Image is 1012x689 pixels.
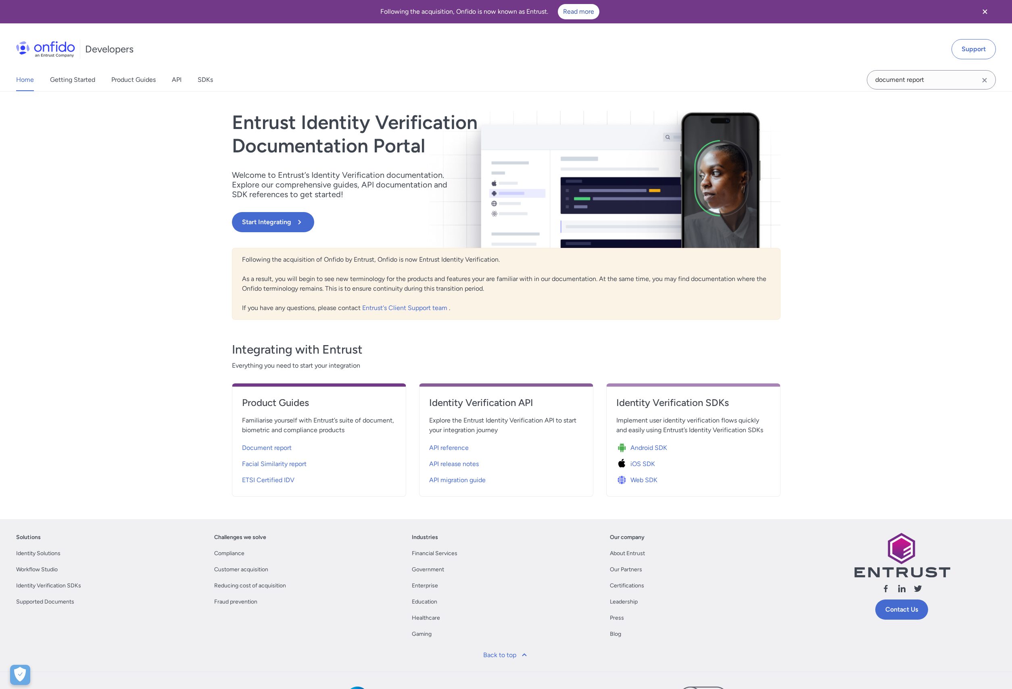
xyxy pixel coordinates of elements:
span: Android SDK [630,443,667,453]
img: Onfido Logo [16,41,75,57]
img: Icon Web SDK [616,475,630,486]
button: Open Preferences [10,665,30,685]
span: iOS SDK [630,459,655,469]
a: Education [412,597,437,607]
a: Blog [610,629,621,639]
svg: Follow us facebook [881,584,891,593]
span: Everything you need to start your integration [232,361,780,371]
a: Product Guides [111,69,156,91]
a: About Entrust [610,549,645,558]
div: Following the acquisition, Onfido is now known as Entrust. [10,4,970,19]
a: Follow us facebook [881,584,891,596]
svg: Follow us X (Twitter) [913,584,923,593]
a: Icon Android SDKAndroid SDK [616,438,770,454]
a: Workflow Studio [16,565,58,575]
a: Leadership [610,597,638,607]
a: Our Partners [610,565,642,575]
a: Our company [610,533,645,542]
input: Onfido search input field [867,70,996,90]
a: Challenges we solve [214,533,266,542]
a: Getting Started [50,69,95,91]
a: Icon iOS SDKiOS SDK [616,454,770,470]
a: Start Integrating [232,212,616,232]
span: API reference [429,443,469,453]
span: Explore the Entrust Identity Verification API to start your integration journey [429,416,583,435]
span: Web SDK [630,475,657,485]
div: Cookie Preferences [10,665,30,685]
a: API [172,69,182,91]
img: Icon iOS SDK [616,458,630,470]
h1: Developers [85,43,134,56]
img: Entrust logo [853,533,950,577]
a: SDKs [198,69,213,91]
a: ETSI Certified IDV [242,470,396,487]
a: Entrust's Client Support team [362,304,449,312]
a: Customer acquisition [214,565,268,575]
svg: Clear search field button [980,75,989,85]
h3: Integrating with Entrust [232,341,780,358]
h1: Entrust Identity Verification Documentation Portal [232,111,616,157]
a: Follow us X (Twitter) [913,584,923,596]
a: Document report [242,438,396,454]
a: Follow us linkedin [897,584,907,596]
a: Fraud prevention [214,597,257,607]
button: Start Integrating [232,212,314,232]
a: Press [610,613,624,623]
a: Certifications [610,581,644,591]
a: Solutions [16,533,41,542]
span: Facial Similarity report [242,459,307,469]
svg: Follow us linkedin [897,584,907,593]
a: Reducing cost of acquisition [214,581,286,591]
span: API release notes [429,459,479,469]
a: API reference [429,438,583,454]
a: Compliance [214,549,244,558]
a: Identity Verification API [429,396,583,416]
a: Government [412,565,444,575]
a: Healthcare [412,613,440,623]
h4: Identity Verification API [429,396,583,409]
span: API migration guide [429,475,486,485]
a: Identity Verification SDKs [16,581,81,591]
a: Back to top [478,645,534,665]
a: Financial Services [412,549,457,558]
h4: Product Guides [242,396,396,409]
a: Industries [412,533,438,542]
p: Welcome to Entrust’s Identity Verification documentation. Explore our comprehensive guides, API d... [232,170,458,199]
a: Contact Us [875,599,928,620]
svg: Close banner [980,7,990,17]
a: Identity Solutions [16,549,61,558]
a: API release notes [429,454,583,470]
a: Enterprise [412,581,438,591]
span: Document report [242,443,292,453]
span: Implement user identity verification flows quickly and easily using Entrust’s Identity Verificati... [616,416,770,435]
a: Facial Similarity report [242,454,396,470]
a: Support [951,39,996,59]
button: Close banner [970,2,1000,22]
a: Read more [558,4,599,19]
h4: Identity Verification SDKs [616,396,770,409]
a: Identity Verification SDKs [616,396,770,416]
span: Familiarise yourself with Entrust’s suite of document, biometric and compliance products [242,416,396,435]
a: Gaming [412,629,432,639]
span: ETSI Certified IDV [242,475,294,485]
a: Supported Documents [16,597,74,607]
img: Icon Android SDK [616,442,630,454]
a: Home [16,69,34,91]
div: Following the acquisition of Onfido by Entrust, Onfido is now Entrust Identity Verification. As a... [232,248,780,320]
a: Product Guides [242,396,396,416]
a: API migration guide [429,470,583,487]
a: Icon Web SDKWeb SDK [616,470,770,487]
